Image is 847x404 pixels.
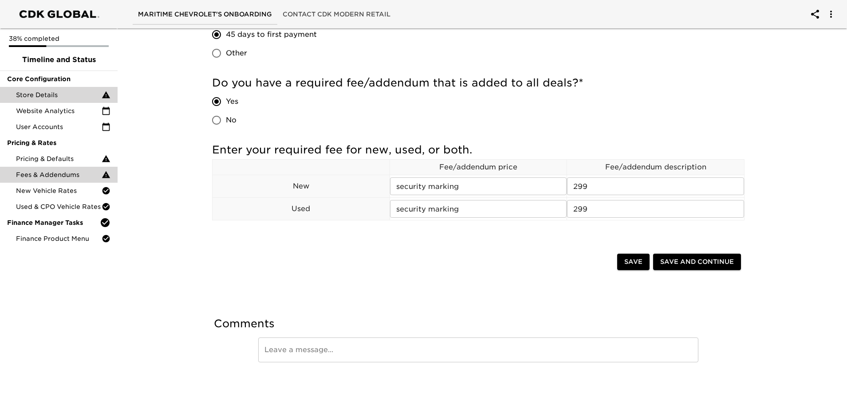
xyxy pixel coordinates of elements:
span: Website Analytics [16,106,102,115]
span: Finance Manager Tasks [7,218,100,227]
h5: Comments [214,317,743,331]
span: Yes [226,96,238,107]
span: No [226,115,236,126]
p: New [213,181,390,192]
span: Timeline and Status [7,55,110,65]
h5: Do you have a required fee/addendum that is added to all deals? [212,76,745,90]
button: Save [617,254,650,270]
span: Pricing & Rates [7,138,110,147]
span: Core Configuration [7,75,110,83]
span: Used & CPO Vehicle Rates [16,202,102,211]
p: Fee/addendum description [567,162,744,173]
p: 38% completed [9,34,109,43]
span: 45 days to first payment [226,29,317,40]
span: New Vehicle Rates [16,186,102,195]
span: Fees & Addendums [16,170,102,179]
button: Save and Continue [653,254,741,270]
button: account of current user [820,4,842,25]
span: Store Details [16,90,102,99]
span: Contact CDK Modern Retail [283,9,390,20]
p: Used [213,204,390,214]
span: Save [624,256,642,267]
span: Finance Product Menu [16,234,102,243]
button: account of current user [804,4,826,25]
span: Pricing & Defaults [16,154,102,163]
span: User Accounts [16,122,102,131]
span: Maritime Chevrolet's Onboarding [138,9,272,20]
span: Other [226,48,247,59]
h5: Enter your required fee for new, used, or both. [212,143,745,157]
span: Save and Continue [660,256,734,267]
p: Fee/addendum price [390,162,567,173]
